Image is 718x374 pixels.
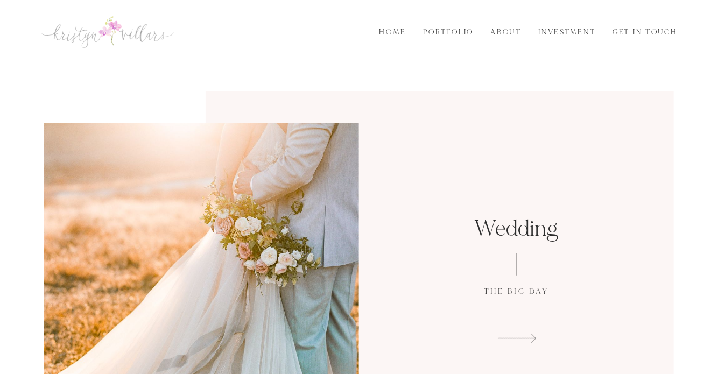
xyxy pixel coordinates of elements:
p: The Big Day [391,286,642,297]
img: Kristyn Villars | San Luis Obispo Wedding Photographer [40,15,175,49]
a: Get in Touch [607,26,684,38]
a: Investment [533,26,602,38]
a: About [485,26,527,38]
h1: Wedding [391,216,642,243]
a: Home [374,26,412,38]
a: Portfolio [418,26,480,38]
